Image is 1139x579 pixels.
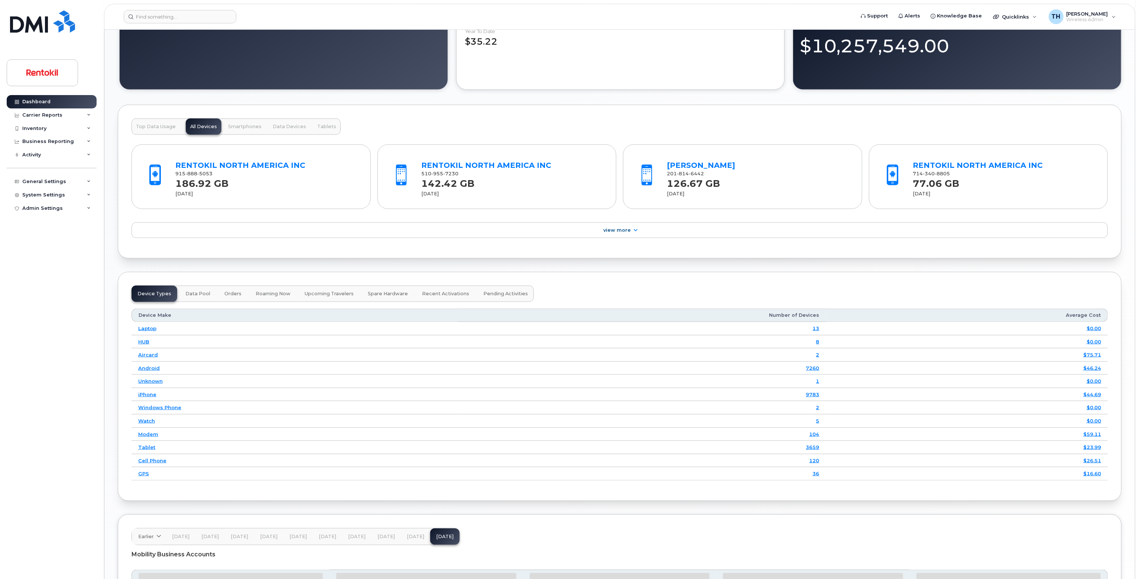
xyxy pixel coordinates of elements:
span: Data Devices [273,124,306,130]
span: [DATE] [407,534,424,540]
span: [DATE] [319,534,336,540]
a: $26.51 [1083,458,1101,463]
div: [DATE] [421,191,603,197]
span: Pending Activities [483,291,528,297]
span: 201 [667,171,704,176]
span: Wireless Admin [1067,17,1108,23]
span: Upcoming Travelers [305,291,354,297]
span: Tablets [317,124,336,130]
span: [PERSON_NAME] [1067,11,1108,17]
a: RENTOKIL NORTH AMERICA INC [176,161,306,170]
span: Smartphones [228,124,262,130]
a: 2 [816,404,820,410]
span: [DATE] [348,534,366,540]
th: Average Cost [826,309,1108,322]
span: [DATE] [201,534,219,540]
a: RENTOKIL NORTH AMERICA INC [421,161,551,170]
span: Roaming Now [256,291,291,297]
button: Data Devices [268,118,311,135]
span: TH [1052,12,1061,21]
iframe: Messenger Launcher [1107,547,1133,573]
a: Aircard [138,352,158,358]
div: Quicklinks [988,9,1042,24]
span: 714 [913,171,950,176]
span: Top Data Usage [136,124,176,130]
strong: 77.06 GB [913,174,959,189]
span: Quicklinks [1002,14,1029,20]
span: 915 [176,171,213,176]
a: Knowledge Base [925,9,987,23]
a: Laptop [138,325,156,331]
a: GPS [138,471,149,476]
a: Unknown [138,378,163,384]
a: 5 [816,418,820,424]
span: Data Pool [185,291,210,297]
a: 7260 [806,365,820,371]
div: $10,257,549.00 [800,26,1114,59]
span: [DATE] [377,534,395,540]
a: $16.60 [1083,471,1101,476]
span: Recent Activations [422,291,469,297]
button: Smartphones [224,118,266,135]
a: 120 [809,458,820,463]
span: View More [603,227,631,233]
a: $23.99 [1083,444,1101,450]
span: [DATE] [231,534,248,540]
strong: 186.92 GB [176,174,229,189]
a: Android [138,365,160,371]
span: 5053 [198,171,213,176]
a: RENTOKIL NORTH AMERICA INC [913,161,1043,170]
div: Tyler Hallacher [1044,9,1121,24]
a: 2 [816,352,820,358]
th: Device Make [132,309,458,322]
span: 955 [431,171,443,176]
a: 9783 [806,391,820,397]
a: View More [132,222,1108,238]
a: 8 [816,339,820,345]
input: Find something... [124,10,236,23]
span: Support [867,12,888,20]
a: Watch [138,418,155,424]
span: [DATE] [172,534,189,540]
span: 6442 [689,171,704,176]
div: [DATE] [913,191,1094,197]
a: 13 [813,325,820,331]
a: $59.11 [1083,431,1101,437]
a: iPhone [138,391,156,397]
span: 510 [421,171,458,176]
a: $0.00 [1087,378,1101,384]
a: $0.00 [1087,418,1101,424]
a: $0.00 [1087,404,1101,410]
a: 36 [813,471,820,476]
a: 104 [809,431,820,437]
a: $0.00 [1087,339,1101,345]
a: Support [856,9,893,23]
span: [DATE] [289,534,307,540]
div: [DATE] [176,191,357,197]
a: $44.69 [1083,391,1101,397]
span: Spare Hardware [368,291,408,297]
a: Earlier [132,528,166,545]
a: $0.00 [1087,325,1101,331]
a: Windows Phone [138,404,181,410]
a: HUB [138,339,149,345]
span: Earlier [138,533,154,540]
span: [DATE] [260,534,278,540]
a: Tablet [138,444,155,450]
button: Top Data Usage [132,118,180,135]
button: Tablets [313,118,341,135]
span: 888 [186,171,198,176]
span: Knowledge Base [937,12,982,20]
a: $75.71 [1083,352,1101,358]
a: [PERSON_NAME] [667,161,736,170]
span: 8805 [935,171,950,176]
div: $35.22 [465,29,776,48]
div: Mobility Business Accounts [132,545,1108,564]
th: Number of Devices [458,309,826,322]
a: $46.24 [1083,365,1101,371]
a: Modem [138,431,158,437]
a: Alerts [893,9,925,23]
span: 340 [923,171,935,176]
a: 1 [816,378,820,384]
div: Year to Date [465,29,496,34]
